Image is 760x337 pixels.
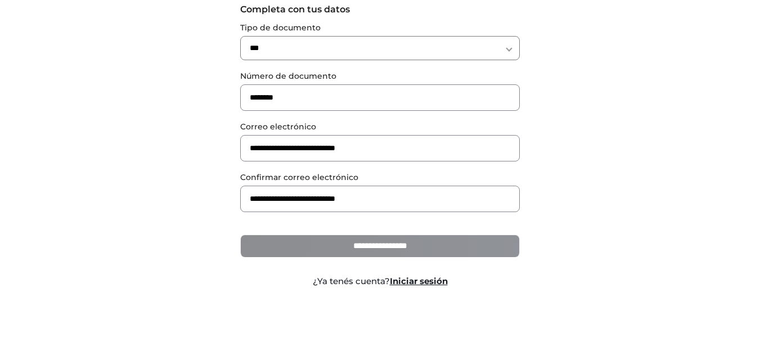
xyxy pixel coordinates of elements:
[240,22,520,34] label: Tipo de documento
[240,172,520,183] label: Confirmar correo electrónico
[240,70,520,82] label: Número de documento
[390,276,448,286] a: Iniciar sesión
[240,3,520,16] label: Completa con tus datos
[240,121,520,133] label: Correo electrónico
[232,275,528,288] div: ¿Ya tenés cuenta?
